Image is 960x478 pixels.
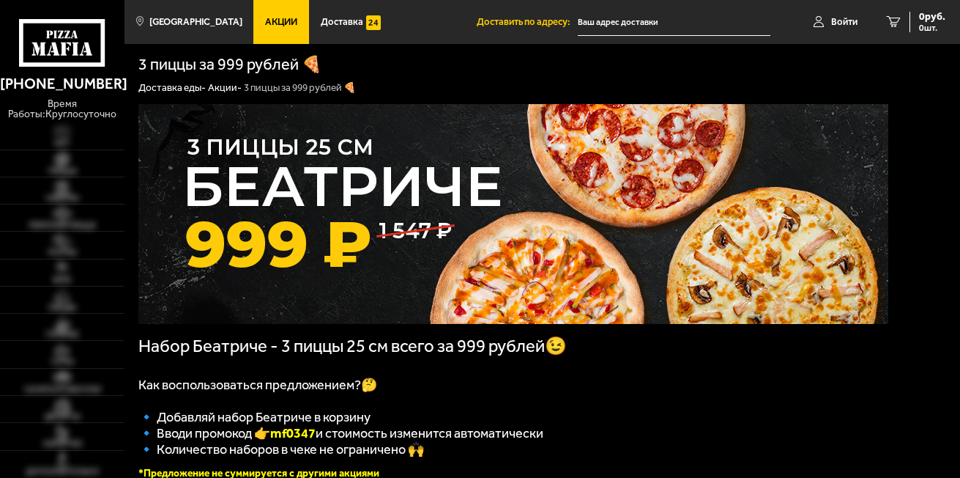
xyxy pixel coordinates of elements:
span: 🔹 Количество наборов в чеке не ограничено 🙌 [138,441,424,457]
a: Доставка еды- [138,81,206,93]
span: 0 шт. [919,23,945,32]
span: 🔹 Вводи промокод 👉 и стоимость изменится автоматически [138,425,543,441]
input: Ваш адрес доставки [578,9,770,36]
img: 15daf4d41897b9f0e9f617042186c801.svg [366,15,381,30]
span: 0 руб. [919,12,945,22]
span: [GEOGRAPHIC_DATA] [149,17,242,26]
h1: 3 пиццы за 999 рублей 🍕 [138,57,321,73]
img: 1024x1024 [138,104,888,324]
span: Доставить по адресу: [477,17,578,26]
span: Войти [831,17,857,26]
a: Акции- [208,81,242,93]
span: Доставка [321,17,363,26]
span: Набор Беатриче - 3 пиццы 25 см всего за 999 рублей😉 [138,336,567,356]
div: 3 пиццы за 999 рублей 🍕 [244,81,356,95]
span: Акции [265,17,297,26]
b: mf0347 [270,425,316,441]
span: 🔹 Добавляй набор Беатриче в корзину [138,409,371,425]
span: Как воспользоваться предложением?🤔 [138,377,377,393]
